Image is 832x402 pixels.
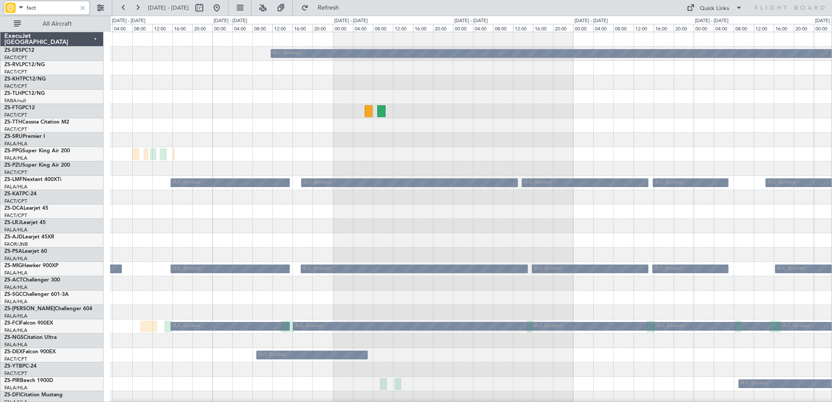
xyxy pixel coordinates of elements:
[4,77,23,82] span: ZS-KHT
[4,249,22,254] span: ZS-PSA
[534,320,562,333] div: A/C Booked
[4,169,27,176] a: FACT/CPT
[714,24,734,32] div: 04:00
[700,4,729,13] div: Quick Links
[794,24,814,32] div: 20:00
[4,335,57,340] a: ZS-NGSCitation Ultra
[4,77,46,82] a: ZS-KHTPC12/NG
[4,177,61,182] a: ZS-LMFNextant 400XTi
[533,24,553,32] div: 16:00
[173,176,201,189] div: A/C Booked
[4,155,27,161] a: FALA/HLA
[473,24,493,32] div: 04:00
[4,184,27,190] a: FALA/HLA
[4,134,23,139] span: ZS-SRU
[634,24,654,32] div: 12:00
[4,356,27,362] a: FACT/CPT
[682,1,747,15] button: Quick Links
[4,392,63,398] a: ZS-DFICitation Mustang
[4,292,69,297] a: ZS-SGCChallenger 601-3A
[4,385,27,391] a: FALA/HLA
[4,241,28,248] a: FAOR/JNB
[4,191,22,197] span: ZS-KAT
[312,24,332,32] div: 20:00
[4,206,23,211] span: ZS-DCA
[4,148,22,154] span: ZS-PPG
[655,262,682,275] div: A/C Booked
[4,342,27,348] a: FALA/HLA
[493,24,513,32] div: 08:00
[4,392,20,398] span: ZS-DFI
[655,176,683,189] div: A/C Booked
[23,21,92,27] span: All Aircraft
[4,177,23,182] span: ZS-LMF
[453,24,473,32] div: 00:00
[4,141,27,147] a: FALA/HLA
[4,255,27,262] a: FALA/HLA
[173,262,201,275] div: A/C Booked
[513,24,533,32] div: 12:00
[4,263,22,268] span: ZS-MIG
[232,24,252,32] div: 04:00
[214,17,247,25] div: [DATE] - [DATE]
[4,364,37,369] a: ZS-YTBPC-24
[148,4,189,12] span: [DATE] - [DATE]
[112,24,132,32] div: 04:00
[674,24,694,32] div: 20:00
[4,220,21,225] span: ZS-LRJ
[4,349,56,355] a: ZS-DEXFalcon 900EX
[4,198,27,204] a: FACT/CPT
[4,278,60,283] a: ZS-ACTChallenger 300
[734,24,754,32] div: 08:00
[252,24,272,32] div: 08:00
[4,306,92,312] a: ZS-[PERSON_NAME]Challenger 604
[273,47,301,60] div: A/C Booked
[295,320,323,333] div: A/C Booked
[172,24,192,32] div: 16:00
[4,220,46,225] a: ZS-LRJLearjet 45
[695,17,728,25] div: [DATE] - [DATE]
[4,335,23,340] span: ZS-NGS
[292,24,312,32] div: 16:00
[4,321,53,326] a: ZS-FCIFalcon 900EX
[27,1,77,14] input: Airport
[433,24,453,32] div: 20:00
[112,17,145,25] div: [DATE] - [DATE]
[778,262,805,275] div: A/C Booked
[4,378,20,383] span: ZS-PIR
[212,24,232,32] div: 00:00
[4,206,48,211] a: ZS-DCALearjet 45
[303,262,331,275] div: A/C Booked
[4,370,27,377] a: FACT/CPT
[4,378,53,383] a: ZS-PIRBeech 1900D
[574,17,608,25] div: [DATE] - [DATE]
[152,24,172,32] div: 12:00
[4,48,34,53] a: ZS-ERSPC12
[4,69,27,75] a: FACT/CPT
[573,24,593,32] div: 00:00
[304,176,331,189] div: A/C Booked
[741,377,768,390] div: A/C Booked
[768,176,795,189] div: A/C Booked
[333,24,353,32] div: 00:00
[4,298,27,305] a: FALA/HLA
[657,320,684,333] div: A/C Booked
[353,24,373,32] div: 04:00
[593,24,613,32] div: 04:00
[4,97,26,104] a: FABA/null
[4,306,55,312] span: ZS-[PERSON_NAME]
[4,364,22,369] span: ZS-YTB
[4,321,20,326] span: ZS-FCI
[454,17,488,25] div: [DATE] - [DATE]
[4,120,22,125] span: ZS-TTH
[4,54,27,61] a: FACT/CPT
[192,24,212,32] div: 20:00
[4,327,27,334] a: FALA/HLA
[4,163,22,168] span: ZS-PZU
[173,320,201,333] div: A/C Booked
[754,24,774,32] div: 12:00
[4,120,69,125] a: ZS-TTHCessna Citation M2
[4,263,58,268] a: ZS-MIGHawker 900XP
[694,24,714,32] div: 00:00
[4,249,47,254] a: ZS-PSALearjet 60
